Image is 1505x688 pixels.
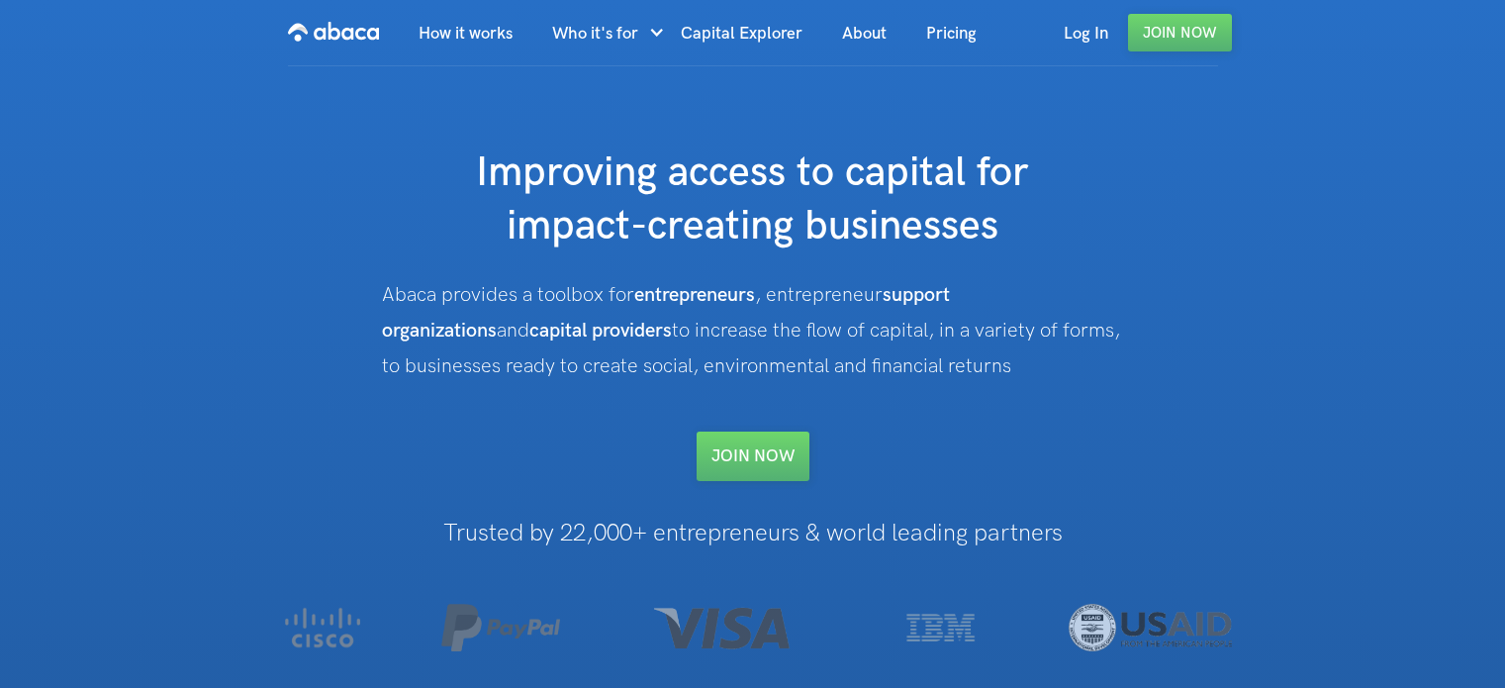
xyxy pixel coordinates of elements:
[288,16,379,48] img: Abaca logo
[357,147,1149,253] h1: Improving access to capital for impact-creating businesses
[634,283,755,307] strong: entrepreneurs
[529,319,672,343] strong: capital providers
[1128,14,1232,51] a: Join Now
[382,277,1124,384] div: Abaca provides a toolbox for , entrepreneur and to increase the flow of capital, in a variety of ...
[697,432,809,481] a: Join NOW
[226,521,1279,546] h1: Trusted by 22,000+ entrepreneurs & world leading partners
